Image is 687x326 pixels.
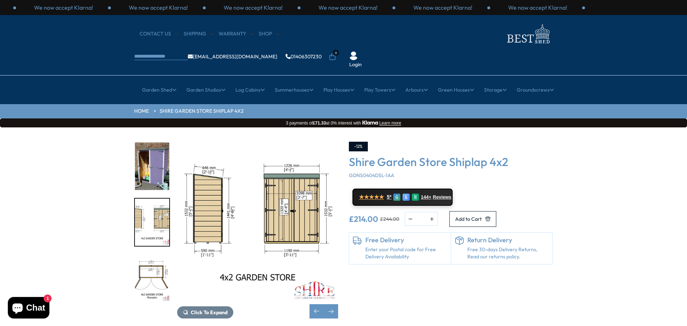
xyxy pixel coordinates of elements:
[393,194,400,201] div: G
[188,54,277,59] a: [EMAIL_ADDRESS][DOMAIN_NAME]
[365,236,447,244] h6: Free Delivery
[206,4,301,11] div: 3 / 3
[324,304,338,318] div: Next slide
[412,194,419,201] div: R
[349,172,394,179] span: GDNS0404DSL-1AA
[6,297,52,320] inbox-online-store-chat: Shopify online store chat
[111,4,206,11] div: 2 / 3
[333,50,339,56] span: 0
[134,142,170,191] div: 7 / 9
[34,4,93,11] p: We now accept Klarna!
[286,54,322,59] a: 01406307230
[191,309,228,316] span: Click To Expand
[438,81,474,99] a: Green Houses
[219,30,253,38] a: Warranty
[359,194,384,200] span: ★★★★★
[259,30,279,38] a: Shop
[449,211,496,227] button: Add to Cart
[349,61,362,68] a: Login
[349,215,378,223] ins: £214.00
[380,216,399,222] del: £244.00
[135,199,169,246] img: 4x2GardenstoreA5977buildingmm_af1d128e-3437-4c93-8163-abf9237cdb5a_200x200.jpg
[395,4,490,11] div: 2 / 3
[403,194,410,201] div: E
[467,236,549,244] h6: Return Delivery
[413,4,472,11] p: We now accept Klarna!
[142,81,176,99] a: Garden Shed
[275,81,313,99] a: Summerhouses
[135,254,169,302] img: 4x2GardenstoreA5977buildingassMinternalsFloorplan_7394d08c-3c6f-4a4d-8432-0a869595f582_200x200.jpg
[134,254,170,303] div: 9 / 9
[140,30,178,38] a: CONTACT US
[349,52,358,60] img: User Icon
[349,142,368,151] div: -12%
[160,108,244,115] a: Shire Garden Store Shiplap 4x2
[508,4,567,11] p: We now accept Klarna!
[235,81,265,99] a: Log Cabins
[329,53,336,60] a: 0
[365,246,447,260] a: Enter your Postal code for Free Delivery Availability
[135,142,169,190] img: 4x2GardenStore_3_be931d73-7475-415e-9632-ffe79110efe7_200x200.jpg
[310,304,324,318] div: Previous slide
[484,81,507,99] a: Storage
[349,155,553,169] h3: Shire Garden Store Shiplap 4x2
[467,246,549,260] p: Free 30-days Delivery Returns, Read our returns policy.
[301,4,395,11] div: 1 / 3
[186,81,225,99] a: Garden Studios
[177,142,338,303] img: Shire Garden Store Shiplap 4x2 - Best Shed
[177,306,233,318] button: Click To Expand
[129,4,188,11] p: We now accept Klarna!
[503,22,553,45] img: logo
[517,81,554,99] a: Groundscrews
[490,4,585,11] div: 3 / 3
[421,194,431,200] span: 144+
[405,81,428,99] a: Arbours
[323,81,354,99] a: Play Houses
[134,198,170,247] div: 8 / 9
[184,30,213,38] a: Shipping
[352,189,453,206] a: ★★★★★ 5* G E R 144+ Reviews
[433,194,452,200] span: Reviews
[177,142,338,318] div: 8 / 9
[455,216,482,222] span: Add to Cart
[318,4,377,11] p: We now accept Klarna!
[134,108,149,115] a: HOME
[224,4,283,11] p: We now accept Klarna!
[16,4,111,11] div: 1 / 3
[364,81,395,99] a: Play Towers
